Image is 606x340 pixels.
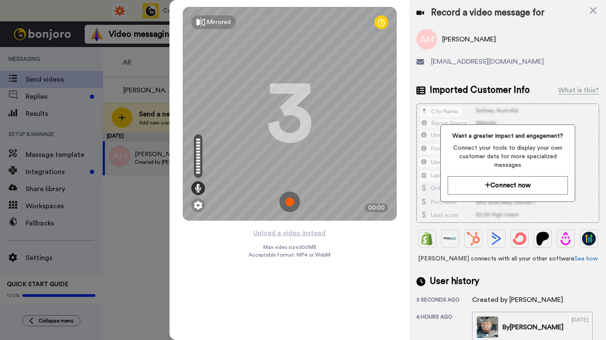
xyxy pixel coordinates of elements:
div: By [PERSON_NAME] [502,322,564,332]
img: Shopify [420,232,434,245]
img: 77389688-c713-4934-bea6-d5727315fd9d-thumb.jpg [477,316,498,338]
div: What is this? [558,85,599,95]
div: 00:00 [365,204,388,212]
div: 3 [266,82,313,146]
span: Imported Customer Info [430,84,530,97]
img: Ontraport [443,232,457,245]
img: ActiveCampaign [490,232,503,245]
span: [PERSON_NAME] connects with all your other software [416,254,599,263]
div: [DATE] [571,316,588,338]
div: Created by [PERSON_NAME] [472,295,563,305]
span: Connect your tools to display your own customer data for more specialized messages [448,144,567,169]
img: ConvertKit [513,232,526,245]
img: ic_record_start.svg [279,192,300,212]
img: ic_gear.svg [194,201,202,210]
a: See how [574,256,598,262]
span: Acceptable format: MP4 or WebM [249,251,330,258]
span: Max video size: 500 MB [263,244,316,251]
img: Patreon [536,232,550,245]
img: GoHighLevel [582,232,596,245]
div: 3 seconds ago [416,296,472,305]
button: Connect now [448,176,567,195]
button: Upload a video instead [251,228,328,239]
span: Want a greater impact and engagement? [448,132,567,140]
img: Drip [559,232,573,245]
span: User history [430,275,479,288]
img: Hubspot [466,232,480,245]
